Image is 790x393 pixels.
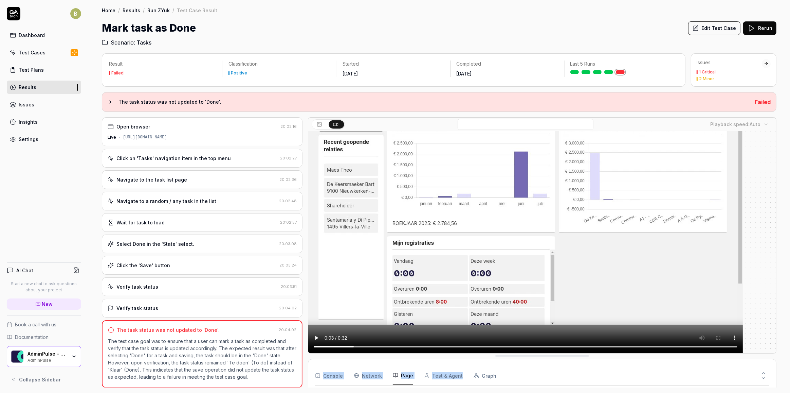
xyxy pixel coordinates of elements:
a: New [7,298,81,310]
h4: AI Chat [16,267,33,274]
a: Home [102,7,115,14]
p: The test case goal was to ensure that a user can mark a task as completed and verify that the tas... [108,338,296,380]
span: New [42,301,53,308]
time: 20:03:08 [279,241,297,246]
button: Edit Test Case [688,21,740,35]
div: Navigate to a random / any task in the list [116,198,216,205]
p: Start a new chat to ask questions about your project [7,281,81,293]
div: Insights [19,118,38,125]
div: Click on 'Tasks' navigation item in the top menu [116,155,231,162]
a: Run ZYuk [147,7,170,14]
span: Documentation [15,334,49,341]
p: Last 5 Runs [570,61,673,67]
p: Started [343,61,445,67]
div: Failed [111,71,124,75]
div: Test Case Result [177,7,217,14]
p: Completed [456,61,559,67]
div: AdminPulse [27,357,67,362]
a: Settings [7,133,81,146]
time: 20:02:48 [279,199,297,203]
button: Page [393,366,413,385]
div: Verify task status [116,305,158,312]
div: Navigate to the task list page [116,176,187,183]
div: / [172,7,174,14]
h3: The task status was not updated to 'Done'. [118,98,749,106]
p: Classification [228,61,331,67]
div: AdminPulse - 0475.384.429 [27,351,67,357]
div: Select Done in the 'State' select. [116,240,194,247]
img: AdminPulse - 0475.384.429 Logo [11,351,23,363]
a: Documentation [7,334,81,341]
time: 20:02:57 [280,220,297,225]
div: Test Plans [19,66,44,73]
button: Rerun [743,21,776,35]
p: Result [109,61,217,67]
div: / [118,7,120,14]
div: Positive [231,71,247,75]
div: Click the 'Save' button [116,262,170,269]
a: Book a call with us [7,321,81,328]
a: Results [123,7,140,14]
div: Results [19,84,36,91]
button: Collapse Sidebar [7,373,81,386]
div: / [143,7,145,14]
button: Graph [474,366,496,385]
div: Playback speed: [710,121,760,128]
a: Test Plans [7,63,81,76]
time: 20:02:27 [280,156,297,160]
time: 20:04:02 [279,327,296,332]
a: Results [7,81,81,94]
span: Failed [755,99,771,105]
div: Settings [19,136,38,143]
button: Console [315,366,343,385]
span: Collapse Sidebar [19,376,61,383]
time: 20:03:24 [279,263,297,268]
a: Issues [7,98,81,111]
button: The task status was not updated to 'Done'. [108,98,749,106]
time: 20:03:51 [281,284,297,289]
time: [DATE] [343,71,358,76]
button: AdminPulse - 0475.384.429 LogoAdminPulse - 0475.384.429AdminPulse [7,346,81,367]
div: Verify task status [116,283,158,290]
div: 1 Critical [699,70,716,74]
div: Wait for task to load [116,219,165,226]
div: Test Cases [19,49,45,56]
time: 20:02:16 [280,124,297,129]
div: 2 Minor [699,77,714,81]
time: 20:04:02 [279,306,297,310]
div: The task status was not updated to 'Done'. [117,326,220,334]
button: Network [354,366,382,385]
div: Issues [697,59,762,66]
div: Issues [19,101,34,108]
button: Test & Agent [424,366,463,385]
h1: Mark task as Done [102,20,196,36]
div: Open browser [116,123,150,130]
a: Scenario:Tasks [102,38,151,47]
span: Scenario: [109,38,135,47]
span: B [70,8,81,19]
a: Dashboard [7,29,81,42]
span: Tasks [136,38,151,47]
time: 20:02:36 [279,177,297,182]
time: [DATE] [456,71,472,76]
div: Dashboard [19,32,45,39]
a: Insights [7,115,81,129]
span: Book a call with us [15,321,56,328]
button: B [70,7,81,20]
div: [URL][DOMAIN_NAME] [123,134,167,140]
div: Live [108,134,116,140]
a: Test Cases [7,46,81,59]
